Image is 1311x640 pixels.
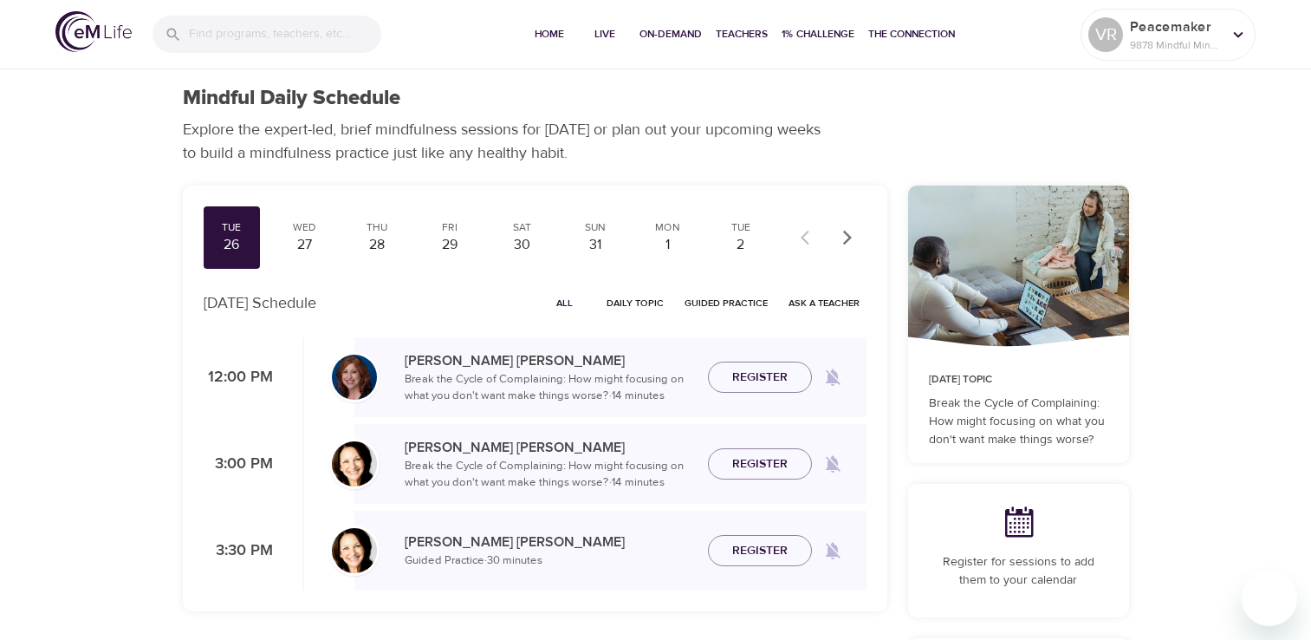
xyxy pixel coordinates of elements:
button: All [537,290,593,317]
div: 2 [719,235,763,255]
button: Register [708,535,812,567]
div: Mon [646,220,690,235]
div: Thu [355,220,399,235]
span: On-Demand [639,25,702,43]
div: 28 [355,235,399,255]
span: Home [529,25,570,43]
p: Break the Cycle of Complaining: How might focusing on what you don't want make things worse? · 14... [405,371,694,405]
div: Sun [574,220,617,235]
span: All [544,295,586,311]
button: Register [708,362,812,394]
img: Laurie_Weisman-min.jpg [332,528,377,573]
p: Guided Practice · 30 minutes [405,552,694,570]
div: 31 [574,235,617,255]
p: Break the Cycle of Complaining: How might focusing on what you don't want make things worse? · 14... [405,458,694,492]
iframe: Button to launch messaging window [1242,571,1297,626]
img: Elaine_Smookler-min.jpg [332,355,377,400]
p: [PERSON_NAME] [PERSON_NAME] [405,437,694,458]
span: Live [584,25,626,43]
div: Wed [282,220,326,235]
p: 3:00 PM [204,453,273,476]
p: 9878 Mindful Minutes [1130,37,1222,53]
p: [PERSON_NAME] [PERSON_NAME] [405,532,694,552]
span: Guided Practice [685,295,768,311]
img: logo [55,11,132,52]
span: Teachers [716,25,768,43]
div: 27 [282,235,326,255]
button: Daily Topic [600,290,671,317]
span: The Connection [868,25,955,43]
p: [DATE] Topic [929,372,1108,388]
div: 1 [646,235,690,255]
div: Tue [211,220,254,235]
h1: Mindful Daily Schedule [183,86,400,111]
img: Laurie_Weisman-min.jpg [332,441,377,487]
span: 1% Challenge [782,25,854,43]
p: [DATE] Schedule [204,291,316,315]
button: Register [708,448,812,480]
span: Register [732,454,788,475]
div: 26 [211,235,254,255]
p: Break the Cycle of Complaining: How might focusing on what you don't want make things worse? [929,395,1108,449]
div: Fri [428,220,471,235]
p: Peacemaker [1130,16,1222,37]
span: Remind me when a class goes live every Tuesday at 12:00 PM [812,356,853,398]
div: 29 [428,235,471,255]
p: 3:30 PM [204,539,273,563]
p: Explore the expert-led, brief mindfulness sessions for [DATE] or plan out your upcoming weeks to ... [183,118,833,165]
p: [PERSON_NAME] [PERSON_NAME] [405,350,694,371]
div: 30 [501,235,544,255]
input: Find programs, teachers, etc... [189,16,381,53]
div: Tue [719,220,763,235]
div: Sat [501,220,544,235]
p: Register for sessions to add them to your calendar [929,553,1108,590]
span: Remind me when a class goes live every Tuesday at 3:00 PM [812,443,853,485]
p: 12:00 PM [204,366,273,389]
span: Register [732,540,788,562]
span: Ask a Teacher [789,295,860,311]
button: Guided Practice [678,290,775,317]
button: Ask a Teacher [782,290,866,317]
div: VR [1088,17,1123,52]
span: Register [732,367,788,389]
span: Remind me when a class goes live every Tuesday at 3:30 PM [812,530,853,571]
span: Daily Topic [607,295,664,311]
